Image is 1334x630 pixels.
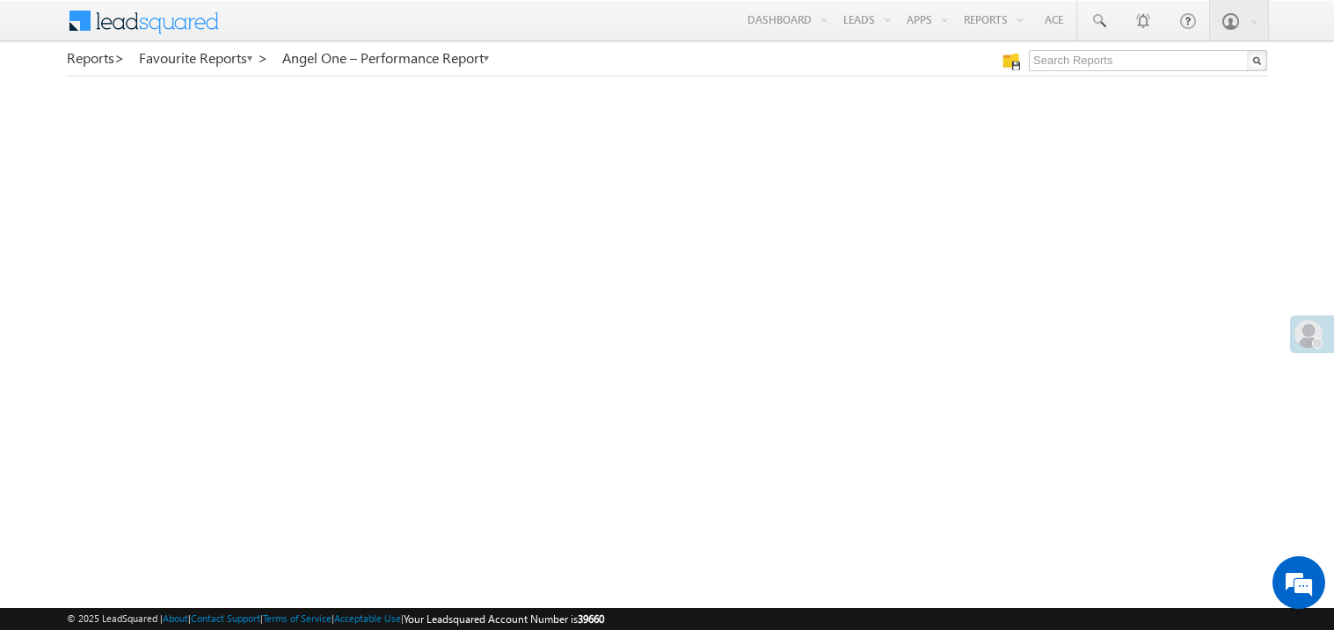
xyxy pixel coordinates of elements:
[114,47,125,68] span: >
[282,50,491,66] a: Angel One – Performance Report
[1002,53,1020,70] img: Manage all your saved reports!
[163,612,188,624] a: About
[263,612,332,624] a: Terms of Service
[67,611,604,627] span: © 2025 LeadSquared | | | | |
[67,50,125,66] a: Reports>
[334,612,401,624] a: Acceptable Use
[1029,50,1267,71] input: Search Reports
[578,612,604,626] span: 39660
[191,612,260,624] a: Contact Support
[139,50,268,66] a: Favourite Reports >
[258,47,268,68] span: >
[404,612,604,626] span: Your Leadsquared Account Number is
